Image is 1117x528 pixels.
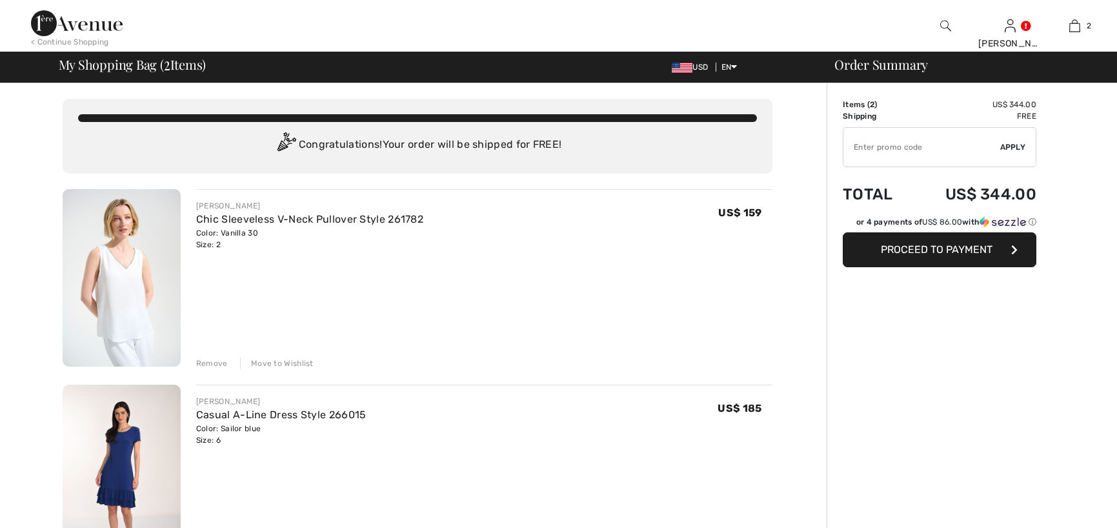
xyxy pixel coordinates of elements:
img: My Info [1005,18,1016,34]
button: Proceed to Payment [843,232,1036,267]
span: Proceed to Payment [881,243,992,256]
div: < Continue Shopping [31,36,109,48]
div: Color: Sailor blue Size: 6 [196,423,367,446]
td: Items ( ) [843,99,911,110]
span: US$ 185 [718,402,761,414]
div: Congratulations! Your order will be shipped for FREE! [78,132,757,158]
div: Move to Wishlist [240,358,314,369]
img: search the website [940,18,951,34]
td: US$ 344.00 [911,172,1036,216]
input: Promo code [843,128,1000,167]
img: 1ère Avenue [31,10,123,36]
img: Sezzle [980,216,1026,228]
span: Apply [1000,141,1026,153]
div: or 4 payments of with [856,216,1036,228]
td: Free [911,110,1036,122]
img: Chic Sleeveless V-Neck Pullover Style 261782 [63,189,181,367]
div: [PERSON_NAME] [196,200,423,212]
div: Color: Vanilla 30 Size: 2 [196,227,423,250]
a: Chic Sleeveless V-Neck Pullover Style 261782 [196,213,423,225]
span: EN [721,63,738,72]
span: US$ 86.00 [922,218,962,227]
span: US$ 159 [718,207,761,219]
div: Remove [196,358,228,369]
div: or 4 payments ofUS$ 86.00withSezzle Click to learn more about Sezzle [843,216,1036,232]
span: 2 [870,100,874,109]
span: My Shopping Bag ( Items) [59,58,206,71]
a: 2 [1043,18,1106,34]
img: US Dollar [672,63,692,73]
td: Total [843,172,911,216]
div: [PERSON_NAME] [978,37,1042,50]
a: Sign In [1005,19,1016,32]
span: USD [672,63,713,72]
div: [PERSON_NAME] [196,396,367,407]
img: Congratulation2.svg [273,132,299,158]
td: Shipping [843,110,911,122]
span: 2 [164,55,170,72]
span: 2 [1087,20,1091,32]
td: US$ 344.00 [911,99,1036,110]
img: My Bag [1069,18,1080,34]
div: Order Summary [819,58,1109,71]
a: Casual A-Line Dress Style 266015 [196,409,367,421]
